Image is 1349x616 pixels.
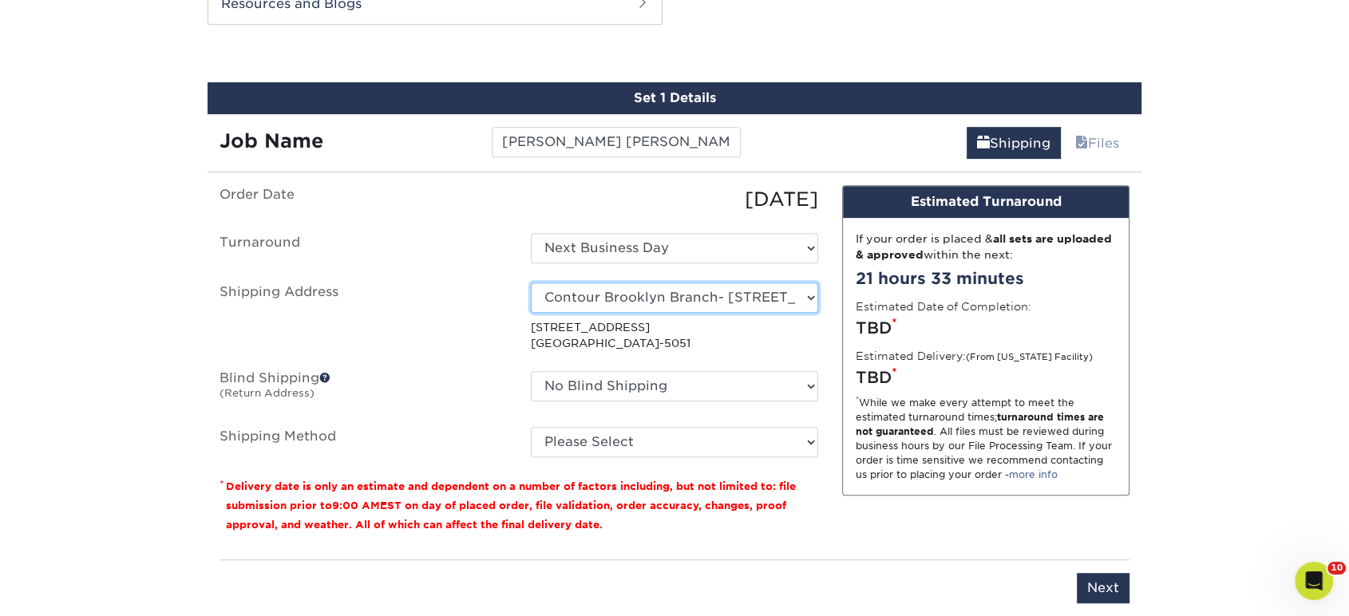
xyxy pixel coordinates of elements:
[966,352,1093,362] small: (From [US_STATE] Facility)
[332,500,380,511] span: 9:00 AM
[856,316,1116,340] div: TBD
[967,127,1061,159] a: Shipping
[220,387,315,399] small: (Return Address)
[856,411,1104,437] strong: turnaround times are not guaranteed
[856,396,1116,482] div: While we make every attempt to meet the estimated turnaround times; . All files must be reviewed ...
[843,186,1129,218] div: Estimated Turnaround
[519,185,830,214] div: [DATE]
[531,319,818,352] p: [STREET_ADDRESS] [GEOGRAPHIC_DATA]-5051
[208,185,519,214] label: Order Date
[856,348,1093,364] label: Estimated Delivery:
[1077,573,1129,603] input: Next
[208,427,519,457] label: Shipping Method
[226,480,796,531] small: Delivery date is only an estimate and dependent on a number of factors including, but not limited...
[1075,136,1088,151] span: files
[856,267,1116,290] div: 21 hours 33 minutes
[1065,127,1129,159] a: Files
[208,371,519,408] label: Blind Shipping
[856,298,1031,314] label: Estimated Date of Completion:
[492,127,740,157] input: Enter a job name
[856,231,1116,263] div: If your order is placed & within the next:
[856,365,1116,389] div: TBD
[1009,468,1058,480] a: more info
[208,233,519,263] label: Turnaround
[1295,562,1333,600] iframe: Intercom live chat
[208,282,519,352] label: Shipping Address
[1327,562,1346,575] span: 10
[977,136,990,151] span: shipping
[208,82,1141,114] div: Set 1 Details
[220,129,323,152] strong: Job Name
